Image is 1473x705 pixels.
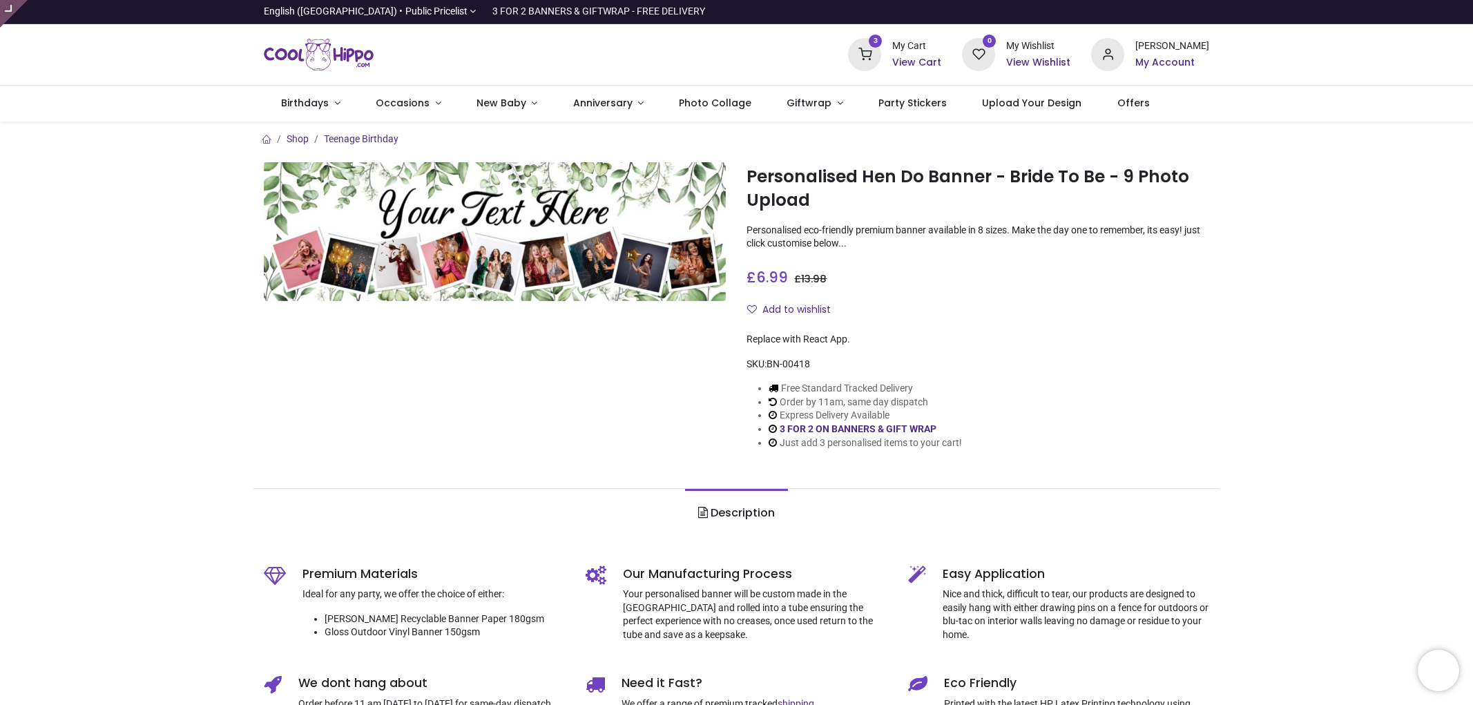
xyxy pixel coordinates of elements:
[376,96,430,110] span: Occasions
[302,566,566,583] h5: Premium Materials
[1135,56,1209,70] a: My Account
[325,612,566,626] li: [PERSON_NAME] Recyclable Banner Paper 180gsm
[982,96,1081,110] span: Upload Your Design
[358,86,459,122] a: Occasions
[287,133,309,144] a: Shop
[848,48,881,59] a: 3
[679,96,751,110] span: Photo Collage
[747,224,1209,251] p: Personalised eco-friendly premium banner available in 8 sizes. Make the day one to remember, its ...
[747,165,1209,213] h1: Personalised Hen Do Banner - Bride To Be - 9 Photo Upload
[324,133,398,144] a: Teenage Birthday
[962,48,995,59] a: 0
[787,96,831,110] span: Giftwrap
[1006,39,1070,53] div: My Wishlist
[325,626,566,639] li: Gloss Outdoor Vinyl Banner 150gsm
[794,272,827,286] span: £
[298,675,566,692] h5: We dont hang about
[756,267,788,287] span: 6.99
[264,35,374,74] a: Logo of Cool Hippo
[1117,96,1150,110] span: Offers
[405,5,468,19] span: Public Pricelist
[747,358,1209,371] div: SKU:
[302,588,566,601] p: Ideal for any party, we offer the choice of either:
[747,298,843,322] button: Add to wishlistAdd to wishlist
[919,5,1209,19] iframe: Customer reviews powered by Trustpilot
[573,96,633,110] span: Anniversary
[622,675,887,692] h5: Need it Fast?
[623,566,887,583] h5: Our Manufacturing Process
[983,35,996,48] sup: 0
[869,35,882,48] sup: 3
[892,39,941,53] div: My Cart
[769,436,962,450] li: Just add 3 personalised items to your cart!
[1418,650,1459,691] iframe: Brevo live chat
[264,162,726,301] img: Personalised Hen Do Banner - Bride To Be - 9 Photo Upload
[476,96,526,110] span: New Baby
[685,489,788,537] a: Description
[769,409,962,423] li: Express Delivery Available
[747,267,788,287] span: £
[1135,39,1209,53] div: [PERSON_NAME]
[878,96,947,110] span: Party Stickers
[264,5,476,19] a: English ([GEOGRAPHIC_DATA]) •Public Pricelist
[555,86,662,122] a: Anniversary
[747,333,1209,347] div: Replace with React App.
[1006,56,1070,70] a: View Wishlist
[769,396,962,409] li: Order by 11am, same day dispatch
[281,96,329,110] span: Birthdays
[769,382,962,396] li: Free Standard Tracked Delivery
[623,588,887,641] p: Your personalised banner will be custom made in the [GEOGRAPHIC_DATA] and rolled into a tube ensu...
[769,86,861,122] a: Giftwrap
[264,35,374,74] img: Cool Hippo
[944,675,1210,692] h5: Eco Friendly
[264,86,358,122] a: Birthdays
[492,5,705,19] div: 3 FOR 2 BANNERS & GIFTWRAP - FREE DELIVERY
[943,566,1210,583] h5: Easy Application
[801,272,827,286] span: 13.98
[747,305,757,314] i: Add to wishlist
[943,588,1210,641] p: Nice and thick, difficult to tear, our products are designed to easily hang with either drawing p...
[892,56,941,70] a: View Cart
[780,423,936,434] a: 3 FOR 2 ON BANNERS & GIFT WRAP
[459,86,555,122] a: New Baby
[767,358,810,369] span: BN-00418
